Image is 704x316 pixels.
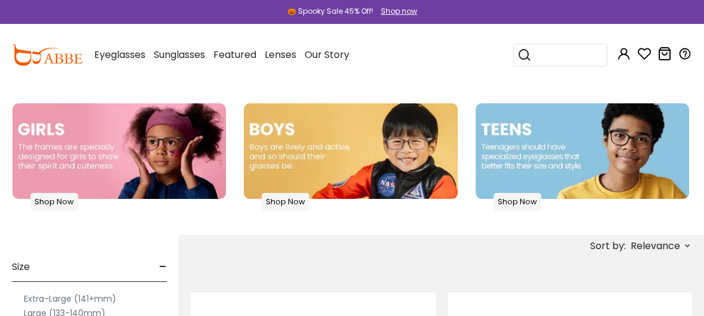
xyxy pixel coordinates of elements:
p: Shop Now [262,193,309,211]
span: Relevance [631,235,680,257]
p: Shop Now [30,193,78,211]
img: abbeglasses.com [12,44,82,66]
div: Shop now [381,6,417,17]
span: Size [12,253,30,281]
img: girls glasses [13,103,226,199]
div: 🎃 Spooky Sale 45% Off! [287,6,373,17]
span: Eyeglasses [94,48,145,62]
span: Sunglasses [154,48,205,62]
span: Featured [213,48,256,62]
a: teens glasses Shop Now [476,103,689,199]
a: boys glasses Shop Now [244,103,457,199]
img: teens glasses [476,103,689,199]
a: Shop now [375,6,417,16]
img: boys glasses [244,103,457,199]
span: Sort by: [590,239,626,253]
span: Our Story [305,48,349,62]
a: girls glasses Shop Now [13,103,226,199]
label: Extra-Large (141+mm) [24,292,116,306]
p: Shop Now [494,193,541,211]
span: - [159,253,167,281]
span: Lenses [265,48,296,62]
